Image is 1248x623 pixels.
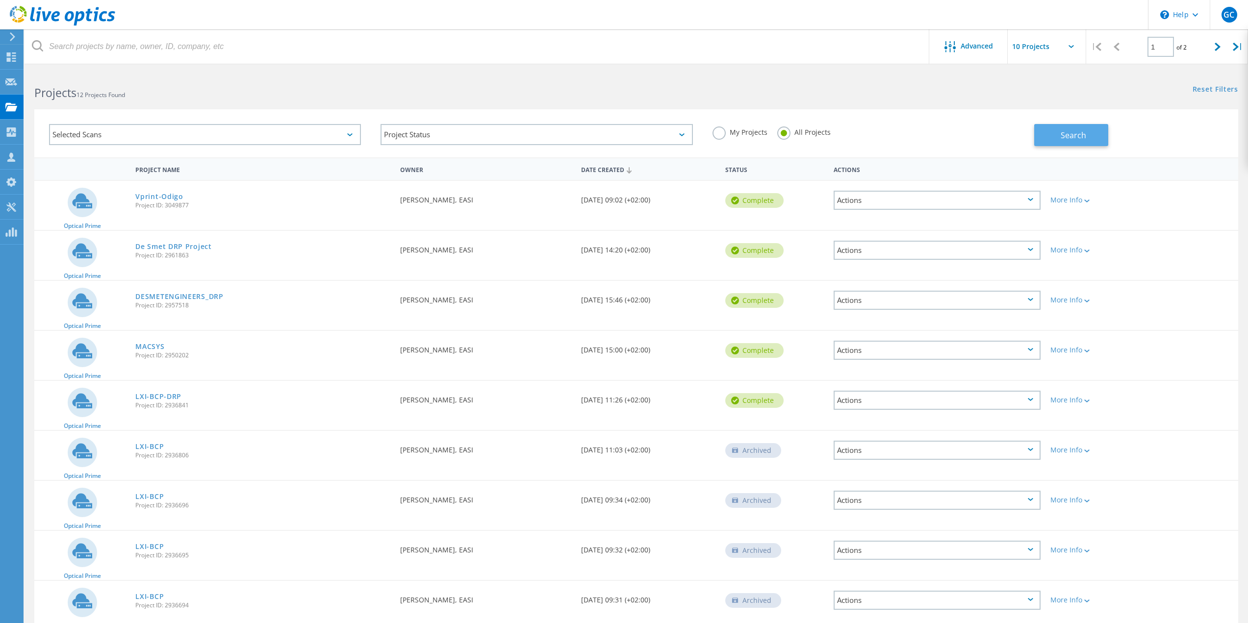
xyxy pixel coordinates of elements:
div: Actions [834,391,1041,410]
span: Advanced [961,43,993,50]
a: DESMETENGINEERS_DRP [135,293,223,300]
span: 12 Projects Found [76,91,125,99]
div: Actions [834,241,1041,260]
span: Project ID: 2950202 [135,352,390,358]
span: Project ID: 2957518 [135,302,390,308]
div: More Info [1050,297,1137,303]
span: Project ID: 2961863 [135,252,390,258]
div: [PERSON_NAME], EASI [395,181,576,213]
div: More Info [1050,347,1137,353]
div: [DATE] 11:26 (+02:00) [576,381,721,413]
div: Complete [725,193,784,208]
div: Selected Scans [49,124,361,145]
div: Archived [725,493,781,508]
span: Project ID: 2936806 [135,452,390,458]
div: [PERSON_NAME], EASI [395,231,576,263]
div: Complete [725,243,784,258]
div: [DATE] 11:03 (+02:00) [576,431,721,463]
div: [DATE] 15:00 (+02:00) [576,331,721,363]
div: [PERSON_NAME], EASI [395,531,576,563]
div: Complete [725,293,784,308]
div: Complete [725,343,784,358]
div: [PERSON_NAME], EASI [395,281,576,313]
div: Actions [829,160,1045,178]
div: More Info [1050,597,1137,603]
div: Actions [834,341,1041,360]
label: My Projects [713,126,767,136]
div: [PERSON_NAME], EASI [395,381,576,413]
div: | [1086,29,1106,64]
div: Project Name [130,160,395,178]
a: De Smet DRP Project [135,243,211,250]
div: More Info [1050,397,1137,403]
div: Actions [834,591,1041,610]
div: [PERSON_NAME], EASI [395,581,576,613]
span: Project ID: 2936696 [135,502,390,508]
div: [PERSON_NAME], EASI [395,331,576,363]
span: of 2 [1176,43,1187,51]
div: Actions [834,191,1041,210]
div: More Info [1050,247,1137,253]
div: [DATE] 15:46 (+02:00) [576,281,721,313]
span: GC [1223,11,1234,19]
div: More Info [1050,547,1137,553]
a: Vprint-Odigo [135,193,183,200]
button: Search [1034,124,1108,146]
div: Project Status [381,124,692,145]
input: Search projects by name, owner, ID, company, etc [25,29,930,64]
div: Archived [725,593,781,608]
span: Optical Prime [64,423,101,429]
span: Optical Prime [64,223,101,229]
div: Actions [834,291,1041,310]
span: Search [1061,130,1086,141]
div: Date Created [576,160,721,178]
div: Actions [834,541,1041,560]
div: Complete [725,393,784,408]
a: LXI-BCP [135,593,164,600]
label: All Projects [777,126,831,136]
b: Projects [34,85,76,100]
div: | [1228,29,1248,64]
a: LXI-BCP [135,543,164,550]
a: LXI-BCP [135,493,164,500]
span: Project ID: 3049877 [135,202,390,208]
div: [DATE] 09:34 (+02:00) [576,481,721,513]
div: [DATE] 09:31 (+02:00) [576,581,721,613]
span: Optical Prime [64,373,101,379]
span: Project ID: 2936841 [135,402,390,408]
div: Archived [725,443,781,458]
div: More Info [1050,197,1137,203]
a: Live Optics Dashboard [10,21,115,27]
div: Owner [395,160,576,178]
div: [DATE] 09:32 (+02:00) [576,531,721,563]
a: MACSYS [135,343,164,350]
span: Optical Prime [64,473,101,479]
div: Actions [834,441,1041,460]
span: Project ID: 2936694 [135,602,390,608]
a: Reset Filters [1193,86,1238,94]
span: Optical Prime [64,323,101,329]
span: Optical Prime [64,273,101,279]
div: Archived [725,543,781,558]
div: [PERSON_NAME], EASI [395,481,576,513]
span: Optical Prime [64,523,101,529]
div: More Info [1050,447,1137,453]
div: [DATE] 09:02 (+02:00) [576,181,721,213]
div: [DATE] 14:20 (+02:00) [576,231,721,263]
a: LXI-BCP [135,443,164,450]
div: Status [720,160,829,178]
div: Actions [834,491,1041,510]
div: [PERSON_NAME], EASI [395,431,576,463]
span: Project ID: 2936695 [135,552,390,558]
div: More Info [1050,497,1137,503]
svg: \n [1160,10,1169,19]
a: LXI-BCP-DRP [135,393,181,400]
span: Optical Prime [64,573,101,579]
